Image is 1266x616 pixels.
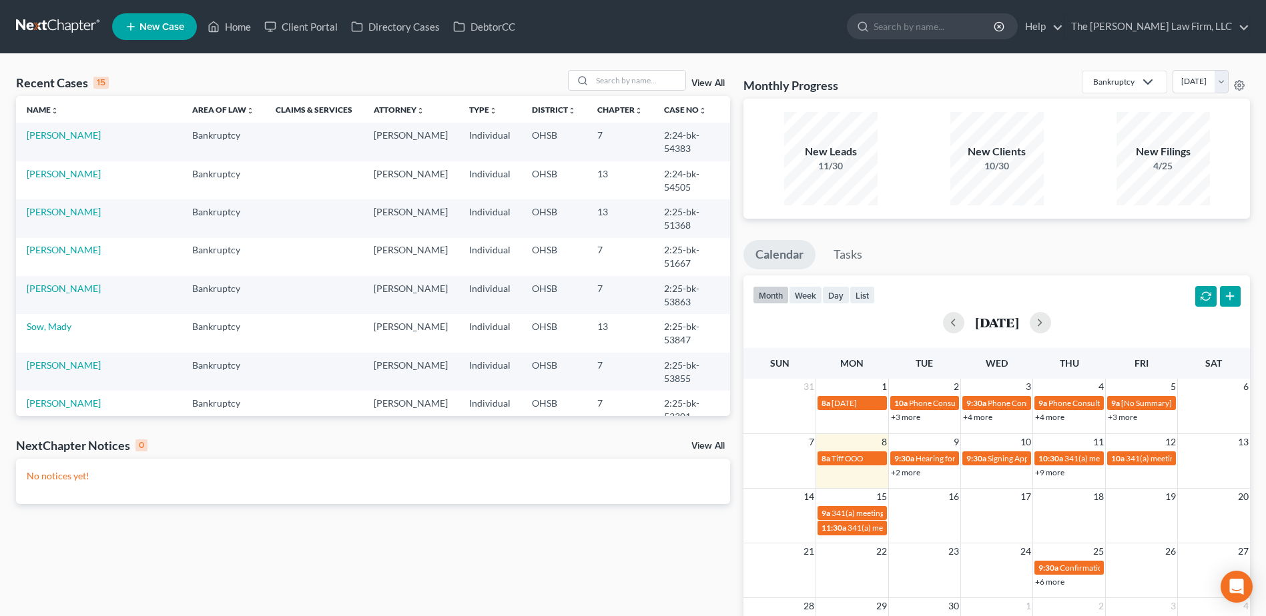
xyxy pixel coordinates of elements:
td: 13 [587,314,653,352]
a: Area of Lawunfold_more [192,105,254,115]
td: Individual [458,238,521,276]
span: 28 [802,598,816,614]
span: 12 [1164,434,1177,450]
div: 4/25 [1117,159,1210,173]
a: Home [201,15,258,39]
span: Signing Appointment - [PERSON_NAME] - Chapter 7 [988,453,1169,463]
input: Search by name... [592,71,685,90]
span: 30 [947,598,960,614]
td: Bankruptcy [182,314,265,352]
td: [PERSON_NAME] [363,314,458,352]
a: [PERSON_NAME] [27,283,101,294]
span: Mon [840,357,864,369]
td: Individual [458,161,521,199]
span: 7 [808,434,816,450]
button: list [850,286,875,304]
a: View All [691,441,725,451]
div: 15 [93,77,109,89]
span: 6 [1242,379,1250,395]
a: Directory Cases [344,15,446,39]
a: [PERSON_NAME] [27,206,101,217]
a: Districtunfold_more [532,105,576,115]
i: unfold_more [51,107,59,115]
span: 27 [1237,543,1250,559]
span: Tiff OOO [832,453,863,463]
td: 7 [587,391,653,429]
span: 1 [880,379,888,395]
span: 22 [875,543,888,559]
div: Open Intercom Messenger [1221,571,1253,603]
span: 9:30a [894,453,914,463]
span: [DATE] [832,398,857,408]
td: 2:25-bk-51667 [653,238,730,276]
span: New Case [139,22,184,32]
p: No notices yet! [27,469,719,483]
i: unfold_more [635,107,643,115]
td: OHSB [521,199,587,237]
div: New Clients [950,144,1044,159]
td: [PERSON_NAME] [363,161,458,199]
td: 13 [587,161,653,199]
span: 17 [1019,489,1032,505]
a: Chapterunfold_more [597,105,643,115]
a: +4 more [963,412,992,422]
span: 5 [1169,379,1177,395]
a: Calendar [743,240,816,269]
input: Search by name... [874,14,996,39]
span: 11:30a [822,523,846,533]
a: DebtorCC [446,15,522,39]
button: week [789,286,822,304]
div: Recent Cases [16,75,109,91]
span: 9a [1038,398,1047,408]
td: 2:25-bk-53301 [653,391,730,429]
span: Phone Consultation - [PERSON_NAME] [988,398,1125,408]
td: 7 [587,123,653,161]
span: 25 [1092,543,1105,559]
a: Sow, Mady [27,321,71,332]
span: Sun [770,357,789,369]
a: +2 more [891,467,920,477]
td: OHSB [521,314,587,352]
td: Bankruptcy [182,391,265,429]
i: unfold_more [568,107,576,115]
span: 9a [1111,398,1120,408]
span: 14 [802,489,816,505]
a: Help [1018,15,1063,39]
td: OHSB [521,123,587,161]
span: 1 [1024,598,1032,614]
td: [PERSON_NAME] [363,123,458,161]
span: 341(a) meeting for [PERSON_NAME] [1126,453,1255,463]
td: [PERSON_NAME] [363,391,458,429]
a: The [PERSON_NAME] Law Firm, LLC [1064,15,1249,39]
td: [PERSON_NAME] [363,353,458,391]
span: 24 [1019,543,1032,559]
div: 0 [135,439,147,451]
i: unfold_more [416,107,424,115]
a: +3 more [891,412,920,422]
span: 29 [875,598,888,614]
a: +6 more [1035,577,1064,587]
div: 10/30 [950,159,1044,173]
td: Bankruptcy [182,123,265,161]
span: 15 [875,489,888,505]
a: Case Nounfold_more [664,105,707,115]
td: 2:25-bk-51368 [653,199,730,237]
a: [PERSON_NAME] [27,397,101,409]
span: Hearing for [PERSON_NAME] & [PERSON_NAME] [916,453,1090,463]
td: Bankruptcy [182,276,265,314]
div: Bankruptcy [1093,76,1135,87]
td: Bankruptcy [182,161,265,199]
span: 19 [1164,489,1177,505]
span: 16 [947,489,960,505]
td: Bankruptcy [182,353,265,391]
td: [PERSON_NAME] [363,199,458,237]
div: New Filings [1117,144,1210,159]
h3: Monthly Progress [743,77,838,93]
td: 7 [587,276,653,314]
td: 2:24-bk-54505 [653,161,730,199]
span: 8 [880,434,888,450]
span: Sat [1205,357,1222,369]
span: Wed [986,357,1008,369]
span: 10 [1019,434,1032,450]
i: unfold_more [246,107,254,115]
